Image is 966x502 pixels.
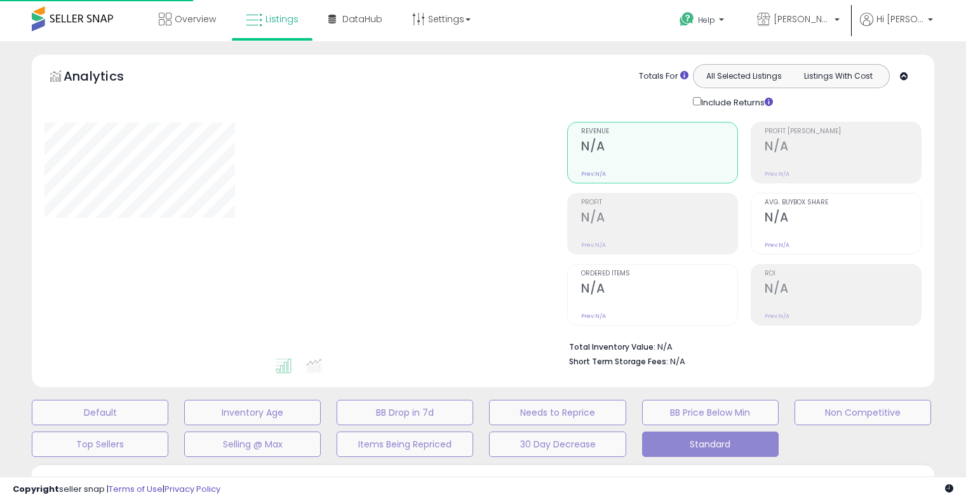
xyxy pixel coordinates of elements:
[765,139,921,156] h2: N/A
[489,432,626,457] button: 30 Day Decrease
[765,241,789,249] small: Prev: N/A
[795,400,931,425] button: Non Competitive
[860,13,933,41] a: Hi [PERSON_NAME]
[13,484,220,496] div: seller snap | |
[683,95,788,109] div: Include Returns
[765,210,921,227] h2: N/A
[489,400,626,425] button: Needs to Reprice
[265,13,299,25] span: Listings
[581,199,737,206] span: Profit
[581,210,737,227] h2: N/A
[581,170,606,178] small: Prev: N/A
[175,13,216,25] span: Overview
[765,281,921,298] h2: N/A
[13,483,59,495] strong: Copyright
[581,128,737,135] span: Revenue
[642,400,779,425] button: BB Price Below Min
[337,400,473,425] button: BB Drop in 7d
[569,338,912,353] li: N/A
[765,128,921,135] span: Profit [PERSON_NAME]
[642,432,779,457] button: Standard
[32,432,168,457] button: Top Sellers
[765,312,789,320] small: Prev: N/A
[774,13,831,25] span: [PERSON_NAME] Retail LLC
[765,199,921,206] span: Avg. Buybox Share
[32,400,168,425] button: Default
[337,432,473,457] button: Items Being Repriced
[184,432,321,457] button: Selling @ Max
[765,270,921,277] span: ROI
[184,400,321,425] button: Inventory Age
[581,139,737,156] h2: N/A
[765,170,789,178] small: Prev: N/A
[669,2,737,41] a: Help
[569,341,655,352] b: Total Inventory Value:
[698,15,715,25] span: Help
[791,68,885,84] button: Listings With Cost
[581,281,737,298] h2: N/A
[64,67,149,88] h5: Analytics
[581,312,606,320] small: Prev: N/A
[670,355,685,367] span: N/A
[697,68,791,84] button: All Selected Listings
[581,241,606,249] small: Prev: N/A
[342,13,382,25] span: DataHub
[639,70,688,83] div: Totals For
[876,13,924,25] span: Hi [PERSON_NAME]
[581,270,737,277] span: Ordered Items
[679,11,695,27] i: Get Help
[569,356,668,367] b: Short Term Storage Fees:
